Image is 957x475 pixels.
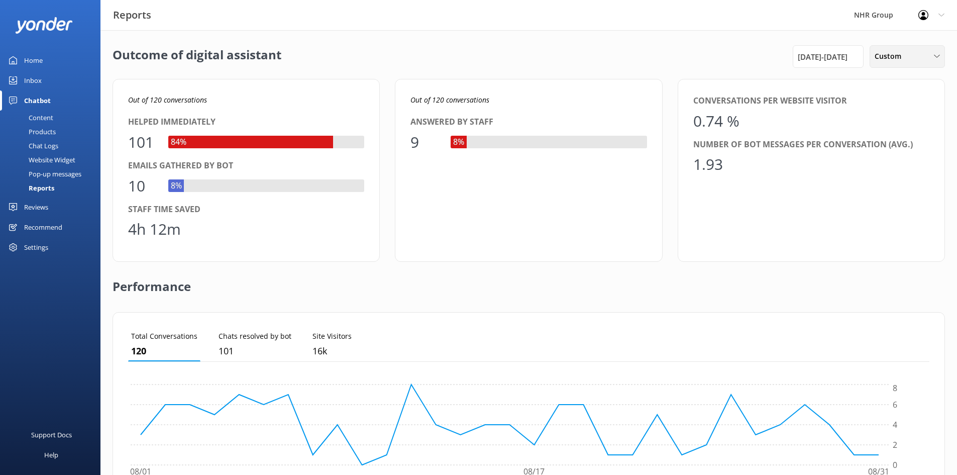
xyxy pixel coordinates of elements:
tspan: 0 [893,459,897,470]
p: Site Visitors [312,331,352,342]
div: Staff time saved [128,203,364,216]
div: Content [6,111,53,125]
p: Chats resolved by bot [219,331,291,342]
div: Support Docs [31,425,72,445]
p: Total Conversations [131,331,197,342]
div: Emails gathered by bot [128,159,364,172]
div: Pop-up messages [6,167,81,181]
a: Content [6,111,100,125]
a: Products [6,125,100,139]
tspan: 6 [893,399,897,410]
p: 120 [131,344,197,358]
div: 8% [451,136,467,149]
a: Reports [6,181,100,195]
div: 4h 12m [128,217,181,241]
div: 101 [128,130,158,154]
div: 0.74 % [693,109,739,133]
img: yonder-white-logo.png [15,17,73,34]
div: Chatbot [24,90,51,111]
div: Helped immediately [128,116,364,129]
div: Reports [6,181,54,195]
tspan: 2 [893,439,897,450]
div: Settings [24,237,48,257]
h3: Reports [113,7,151,23]
span: [DATE] - [DATE] [798,51,847,63]
a: Website Widget [6,153,100,167]
div: Website Widget [6,153,75,167]
i: Out of 120 conversations [128,95,207,105]
div: 9 [410,130,441,154]
div: Chat Logs [6,139,58,153]
div: Reviews [24,197,48,217]
p: 101 [219,344,291,358]
tspan: 4 [893,419,897,430]
div: Help [44,445,58,465]
h2: Outcome of digital assistant [113,45,281,68]
div: 10 [128,174,158,198]
i: Out of 120 conversations [410,95,489,105]
div: Number of bot messages per conversation (avg.) [693,138,929,151]
tspan: 8 [893,383,897,394]
div: 84% [168,136,189,149]
div: Answered by staff [410,116,647,129]
div: Products [6,125,56,139]
div: 8% [168,179,184,193]
div: Recommend [24,217,62,237]
a: Chat Logs [6,139,100,153]
a: Pop-up messages [6,167,100,181]
div: Conversations per website visitor [693,94,929,108]
div: 1.93 [693,152,723,176]
span: Custom [875,51,907,62]
h2: Performance [113,262,191,302]
div: Inbox [24,70,42,90]
div: Home [24,50,43,70]
p: 16,316 [312,344,352,358]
